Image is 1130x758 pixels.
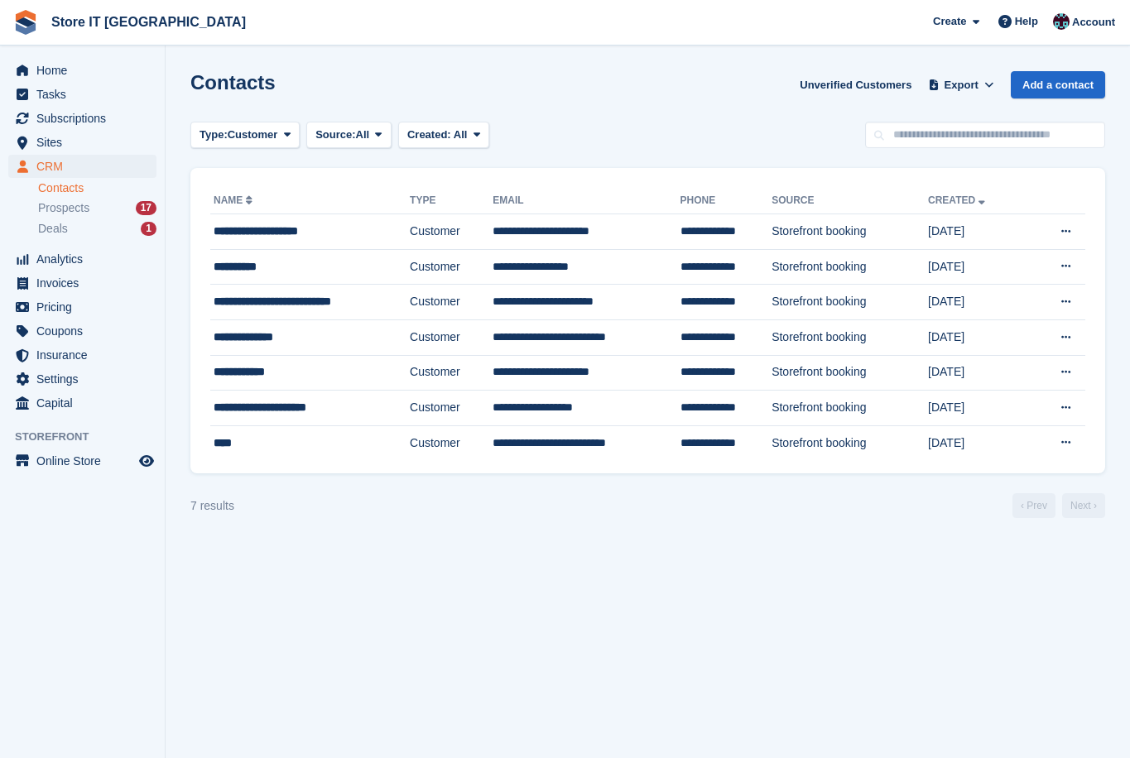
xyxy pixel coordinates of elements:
a: menu [8,391,156,415]
td: Customer [410,214,493,250]
th: Source [772,188,928,214]
span: Customer [228,127,278,143]
span: Created: [407,128,451,141]
a: menu [8,59,156,82]
span: Online Store [36,449,136,473]
span: Deals [38,221,68,237]
td: Customer [410,391,493,426]
nav: Page [1009,493,1108,518]
a: menu [8,247,156,271]
td: Storefront booking [772,319,928,355]
span: Settings [36,367,136,391]
span: Insurance [36,343,136,367]
span: Sites [36,131,136,154]
span: Storefront [15,429,165,445]
th: Email [493,188,680,214]
span: Tasks [36,83,136,106]
span: Capital [36,391,136,415]
td: [DATE] [928,355,1028,391]
div: 7 results [190,497,234,515]
div: 1 [141,222,156,236]
a: menu [8,343,156,367]
span: Pricing [36,295,136,319]
span: Prospects [38,200,89,216]
span: Home [36,59,136,82]
span: Subscriptions [36,107,136,130]
td: [DATE] [928,249,1028,285]
td: [DATE] [928,391,1028,426]
td: Customer [410,249,493,285]
span: Invoices [36,271,136,295]
td: Customer [410,285,493,320]
a: menu [8,83,156,106]
button: Source: All [306,122,392,149]
span: CRM [36,155,136,178]
a: Next [1062,493,1105,518]
td: Customer [410,425,493,460]
div: 17 [136,201,156,215]
td: [DATE] [928,425,1028,460]
a: Created [928,194,988,206]
td: Storefront booking [772,391,928,426]
button: Export [925,71,998,98]
span: Coupons [36,319,136,343]
th: Phone [680,188,772,214]
span: Help [1015,13,1038,30]
span: Source: [315,127,355,143]
span: All [454,128,468,141]
td: Storefront booking [772,425,928,460]
a: Name [214,194,256,206]
a: Add a contact [1011,71,1105,98]
button: Type: Customer [190,122,300,149]
a: menu [8,367,156,391]
img: James Campbell Adamson [1053,13,1070,30]
h1: Contacts [190,71,276,94]
button: Created: All [398,122,489,149]
a: Preview store [137,451,156,471]
td: Storefront booking [772,249,928,285]
a: Store IT [GEOGRAPHIC_DATA] [45,8,252,36]
a: menu [8,107,156,130]
a: Contacts [38,180,156,196]
td: Storefront booking [772,214,928,250]
a: menu [8,319,156,343]
a: Previous [1012,493,1055,518]
a: menu [8,449,156,473]
img: stora-icon-8386f47178a22dfd0bd8f6a31ec36ba5ce8667c1dd55bd0f319d3a0aa187defe.svg [13,10,38,35]
td: Storefront booking [772,355,928,391]
td: [DATE] [928,319,1028,355]
a: Deals 1 [38,220,156,237]
td: Customer [410,355,493,391]
span: Create [933,13,966,30]
span: Export [945,77,979,94]
td: [DATE] [928,214,1028,250]
th: Type [410,188,493,214]
a: Unverified Customers [793,71,918,98]
td: Storefront booking [772,285,928,320]
a: menu [8,155,156,178]
a: menu [8,295,156,319]
a: menu [8,131,156,154]
td: [DATE] [928,285,1028,320]
span: Type: [200,127,228,143]
span: All [356,127,370,143]
td: Customer [410,319,493,355]
a: menu [8,271,156,295]
span: Account [1072,14,1115,31]
a: Prospects 17 [38,199,156,217]
span: Analytics [36,247,136,271]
